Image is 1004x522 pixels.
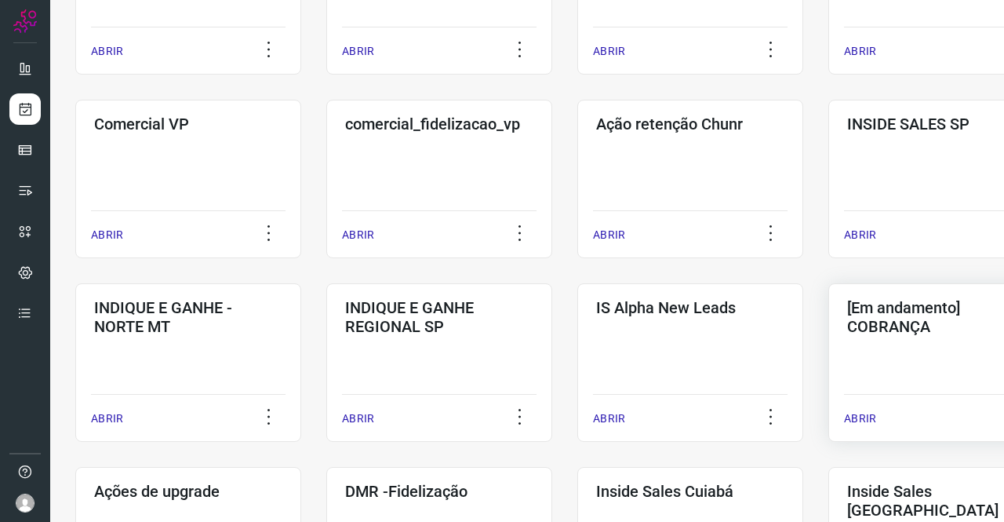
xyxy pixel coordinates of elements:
h3: Ações de upgrade [94,482,282,501]
p: ABRIR [91,411,123,427]
img: Logo [13,9,37,33]
p: ABRIR [593,411,625,427]
p: ABRIR [342,227,374,243]
p: ABRIR [91,227,123,243]
p: ABRIR [593,43,625,60]
h3: DMR -Fidelização [345,482,533,501]
h3: INDIQUE E GANHE REGIONAL SP [345,298,533,336]
p: ABRIR [844,43,876,60]
h3: Ação retenção Chunr [596,115,784,133]
h3: comercial_fidelizacao_vp [345,115,533,133]
p: ABRIR [342,411,374,427]
h3: Inside Sales Cuiabá [596,482,784,501]
p: ABRIR [844,411,876,427]
p: ABRIR [342,43,374,60]
p: ABRIR [91,43,123,60]
p: ABRIR [593,227,625,243]
h3: INDIQUE E GANHE - NORTE MT [94,298,282,336]
h3: Comercial VP [94,115,282,133]
h3: IS Alpha New Leads [596,298,784,317]
img: avatar-user-boy.jpg [16,494,35,513]
p: ABRIR [844,227,876,243]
